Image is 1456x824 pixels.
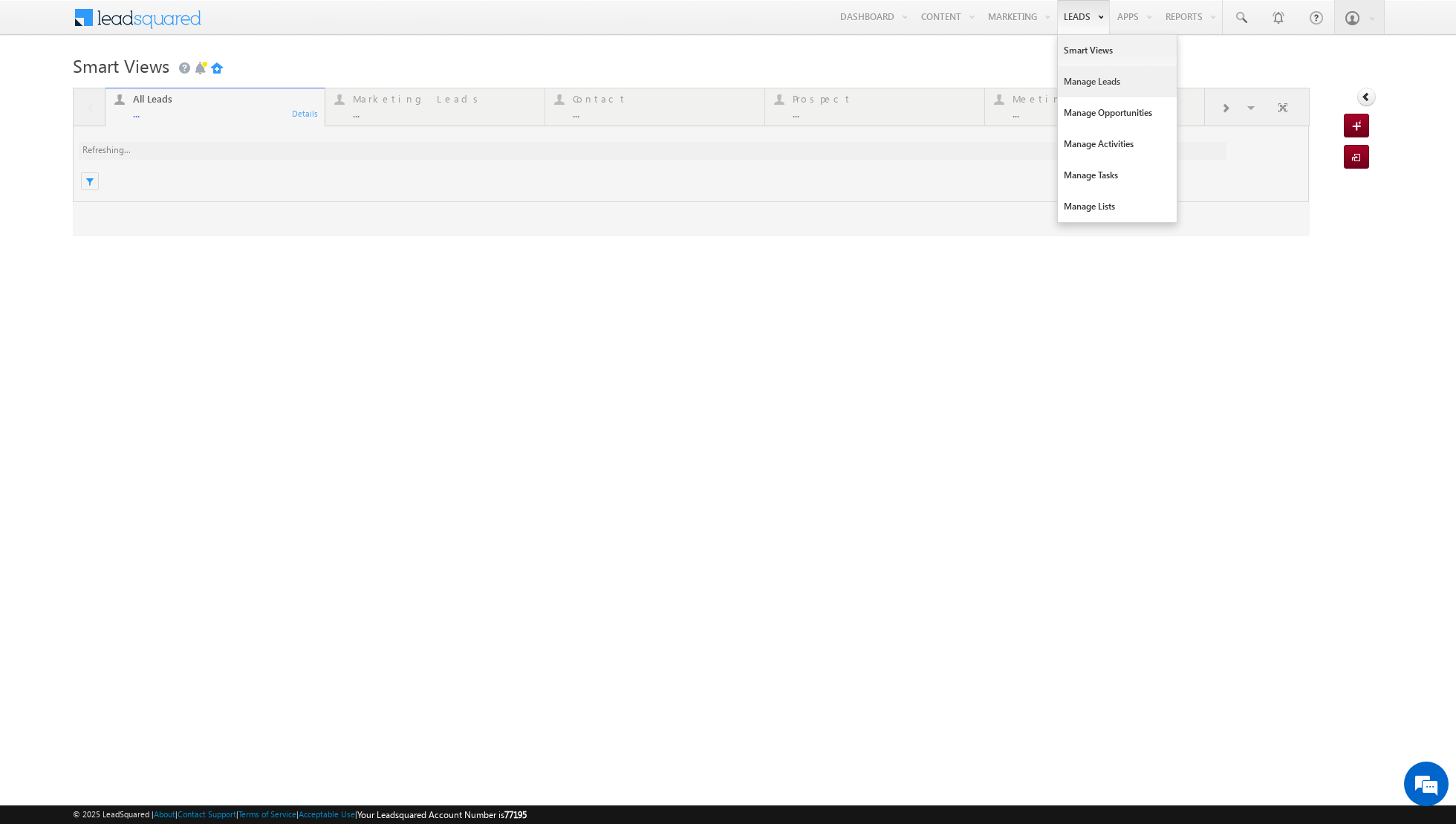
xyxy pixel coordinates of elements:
a: About [154,809,175,819]
a: Contact Support [178,809,236,819]
span: 77195 [504,809,527,820]
span: Smart Views [73,53,169,77]
a: Manage Leads [1058,66,1177,97]
a: Manage Tasks [1058,160,1177,191]
a: Manage Activities [1058,129,1177,160]
span: Your Leadsquared Account Number is [357,809,527,820]
a: Manage Opportunities [1058,97,1177,129]
span: © 2025 LeadSquared | | | | | [73,808,527,822]
a: Terms of Service [238,809,296,819]
a: Manage Lists [1058,191,1177,222]
a: Acceptable Use [299,809,355,819]
a: Smart Views [1058,35,1177,66]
